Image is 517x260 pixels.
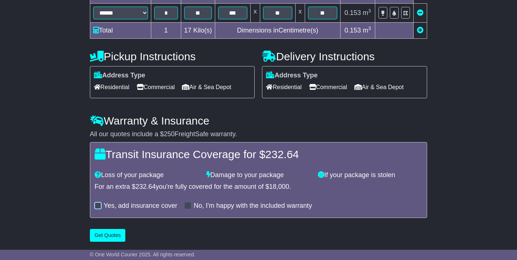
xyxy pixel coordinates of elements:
[181,23,215,39] td: Kilo(s)
[90,23,151,39] td: Total
[164,130,175,138] span: 250
[137,81,175,93] span: Commercial
[215,23,340,39] td: Dimensions in Centimetre(s)
[94,72,145,80] label: Address Type
[90,229,126,242] button: Get Quotes
[91,171,203,179] div: Loss of your package
[266,81,301,93] span: Residential
[194,202,312,210] label: No, I'm happy with the included warranty
[262,50,427,62] h4: Delivery Instructions
[203,171,315,179] div: Damage to your package
[90,50,255,62] h4: Pickup Instructions
[354,81,404,93] span: Air & Sea Depot
[182,81,231,93] span: Air & Sea Depot
[417,27,423,34] a: Add new item
[368,8,371,14] sup: 3
[136,183,156,190] span: 232.64
[345,9,361,16] span: 0.153
[314,171,426,179] div: If your package is stolen
[95,148,422,160] h4: Transit Insurance Coverage for $
[95,183,422,191] div: For an extra $ you're fully covered for the amount of $ .
[90,252,195,257] span: © One World Courier 2025. All rights reserved.
[265,148,299,160] span: 232.64
[250,4,260,23] td: x
[90,130,427,138] div: All our quotes include a $ FreightSafe warranty.
[269,183,289,190] span: 18,000
[368,26,371,31] sup: 3
[184,27,191,34] span: 17
[345,27,361,34] span: 0.153
[295,4,305,23] td: x
[363,27,371,34] span: m
[363,9,371,16] span: m
[151,23,181,39] td: 1
[94,81,129,93] span: Residential
[104,202,177,210] label: Yes, add insurance cover
[417,9,423,16] a: Remove this item
[309,81,347,93] span: Commercial
[90,115,427,127] h4: Warranty & Insurance
[266,72,318,80] label: Address Type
